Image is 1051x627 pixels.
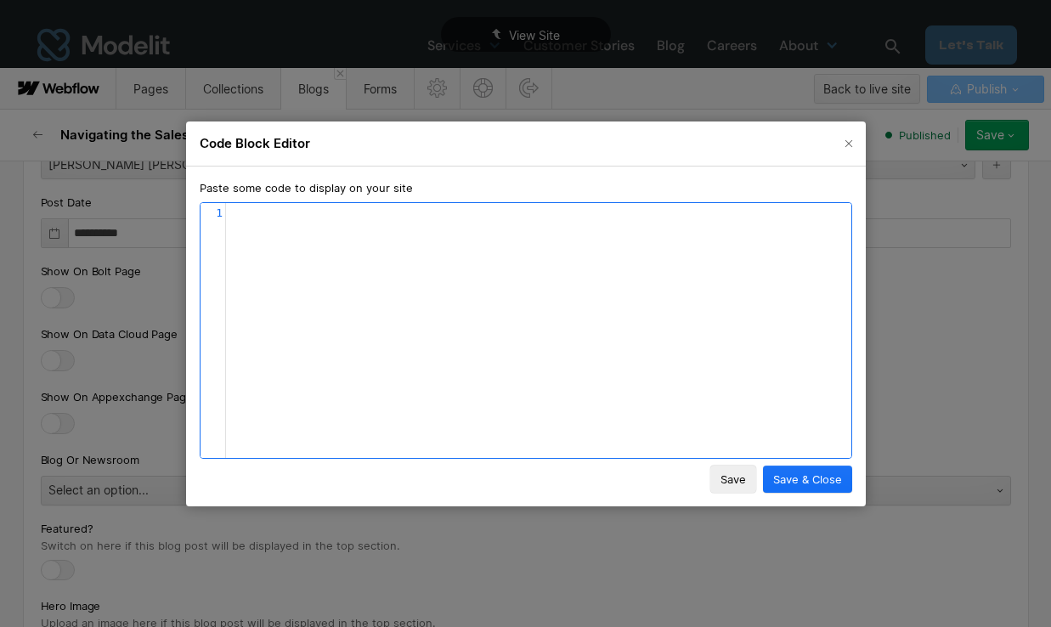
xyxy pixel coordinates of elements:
[835,130,862,157] button: Close
[200,180,852,195] span: Paste some code to display on your site
[773,472,842,487] span: Save & Close
[763,466,852,493] button: Save & Close
[710,466,756,493] button: Save
[720,472,746,487] span: Save
[201,206,225,220] div: 1
[200,135,822,152] h2: Code Block Editor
